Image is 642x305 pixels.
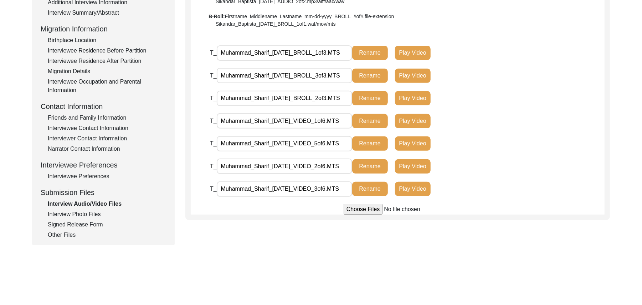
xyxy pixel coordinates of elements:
[210,72,217,79] span: T_
[395,46,431,60] button: Play Video
[41,101,166,112] div: Contact Information
[352,136,388,151] button: Rename
[395,136,431,151] button: Play Video
[352,46,388,60] button: Rename
[48,77,166,95] div: Interviewee Occupation and Parental Information
[41,160,166,170] div: Interviewee Preferences
[352,182,388,196] button: Rename
[352,114,388,128] button: Rename
[48,210,166,219] div: Interview Photo Files
[210,186,217,192] span: T_
[395,69,431,83] button: Play Video
[48,172,166,181] div: Interviewee Preferences
[48,9,166,17] div: Interview Summary/Abstract
[41,24,166,34] div: Migration Information
[48,220,166,229] div: Signed Release Form
[210,118,217,124] span: T_
[395,159,431,174] button: Play Video
[210,50,217,56] span: T_
[352,91,388,105] button: Rename
[41,187,166,198] div: Submission Files
[210,140,217,146] span: T_
[48,57,166,65] div: Interviewee Residence After Partition
[395,114,431,128] button: Play Video
[209,14,225,19] b: B-Roll:
[48,145,166,153] div: Narrator Contact Information
[48,67,166,76] div: Migration Details
[395,182,431,196] button: Play Video
[48,46,166,55] div: Interviewee Residence Before Partition
[48,114,166,122] div: Friends and Family Information
[48,124,166,132] div: Interviewee Contact Information
[352,69,388,83] button: Rename
[48,36,166,45] div: Birthplace Location
[48,134,166,143] div: Interviewer Contact Information
[352,159,388,174] button: Rename
[210,95,217,101] span: T_
[48,200,166,208] div: Interview Audio/Video Files
[48,231,166,239] div: Other Files
[395,91,431,105] button: Play Video
[210,163,217,169] span: T_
